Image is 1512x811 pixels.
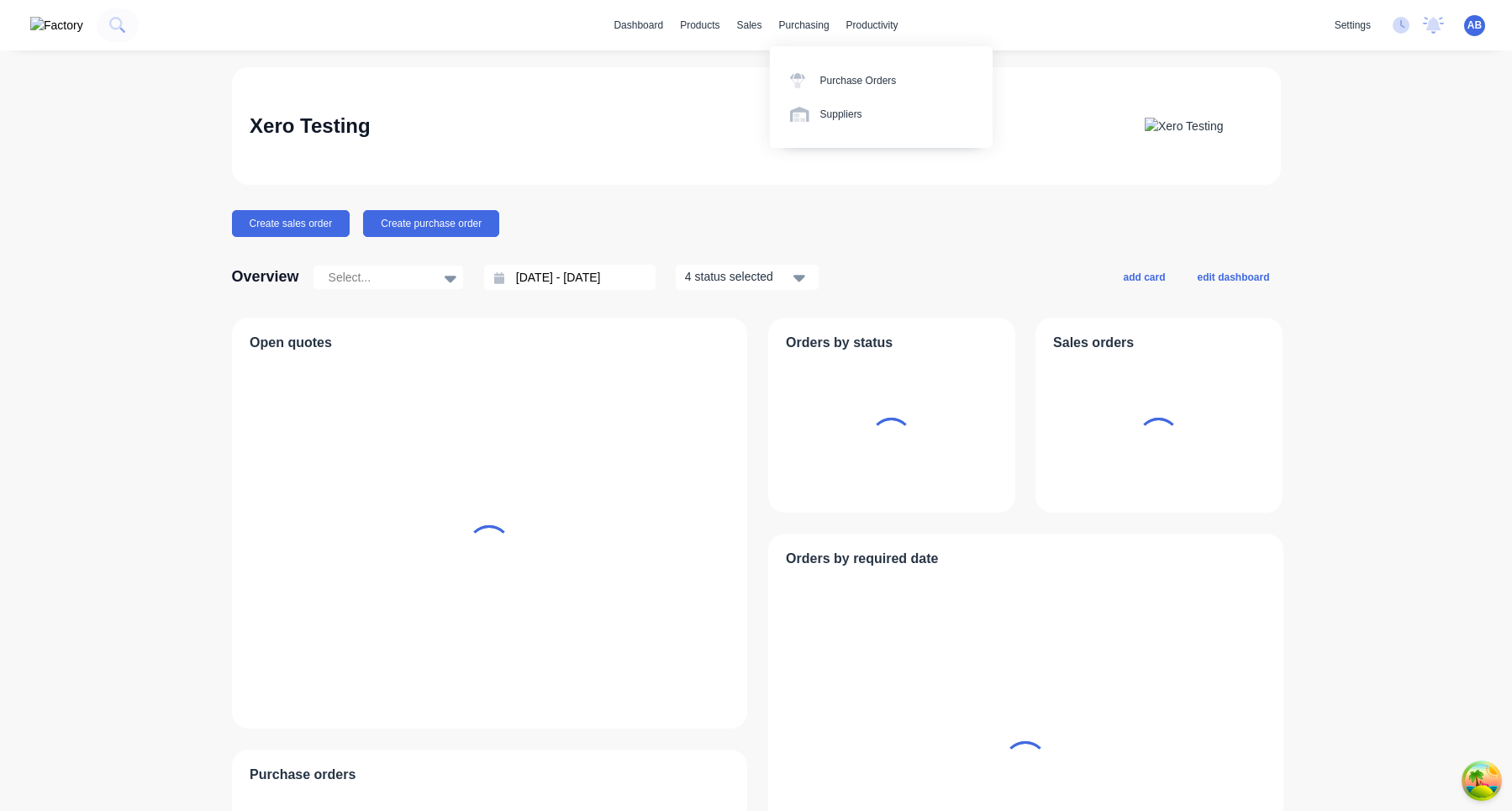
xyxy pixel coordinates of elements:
[728,13,770,38] div: sales
[1112,266,1176,287] button: add card
[232,261,299,294] div: Overview
[605,13,672,38] a: dashboard
[30,17,83,34] img: Factory
[1326,13,1379,38] div: settings
[232,210,350,237] button: Create sales order
[250,765,356,785] span: Purchase orders
[771,13,838,38] div: purchasing
[838,13,907,38] div: productivity
[1145,118,1224,135] img: Xero Testing
[820,73,897,88] div: Purchase Orders
[676,265,819,290] button: 4 status selected
[250,333,332,353] span: Open quotes
[1053,333,1134,353] span: Sales orders
[250,109,371,143] div: Xero Testing
[685,268,791,286] div: 4 status selected
[786,549,938,569] span: Orders by required date
[770,63,993,97] a: Purchase Orders
[363,210,499,237] button: Create purchase order
[1467,18,1482,33] span: AB
[786,333,893,353] span: Orders by status
[1465,764,1499,798] button: Open Tanstack query devtools
[1186,266,1280,287] button: edit dashboard
[770,97,993,131] a: Suppliers
[820,107,862,122] div: Suppliers
[672,13,728,38] div: products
